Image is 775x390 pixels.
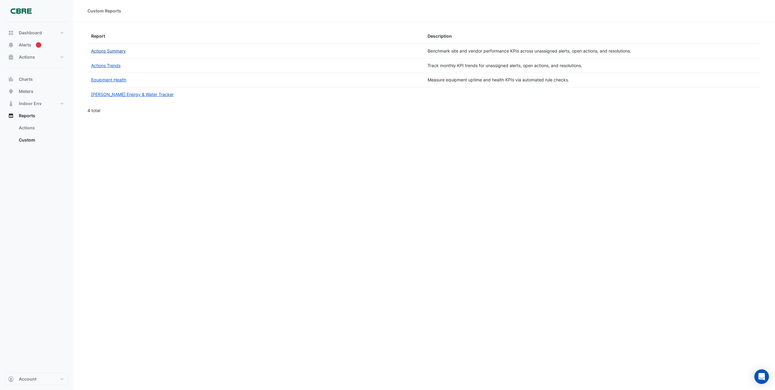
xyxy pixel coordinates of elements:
a: Actions Trends [91,63,121,68]
app-icon: Reports [8,113,14,119]
div: Benchmark site and vendor performance KPIs across unassigned alerts, open actions, and resolutions. [428,48,757,55]
button: Dashboard [5,27,68,39]
img: Company Logo [7,5,35,17]
button: Alerts [5,39,68,51]
div: Reports [5,122,68,149]
button: Account [5,373,68,385]
span: Reports [19,113,35,119]
a: Actions [14,122,68,134]
span: Alerts [19,42,31,48]
app-icon: Meters [8,88,14,94]
button: Actions [5,51,68,63]
app-icon: Alerts [8,42,14,48]
a: Custom [14,134,68,146]
app-icon: Indoor Env [8,101,14,107]
span: Report [91,33,105,39]
button: Meters [5,85,68,97]
a: [PERSON_NAME] Energy & Water Tracker [91,92,174,97]
span: Actions [19,54,35,60]
div: Track monthly KPI trends for unassigned alerts, open actions, and resolutions. [428,62,757,69]
span: Charts [19,76,33,82]
span: Description [428,33,452,39]
div: Measure equipment uptime and health KPIs via automated rule checks. [428,77,757,84]
span: Account [19,376,36,382]
app-icon: Charts [8,76,14,82]
div: Custom Reports [87,8,121,14]
span: Indoor Env [19,101,42,107]
a: Actions Summary [91,48,126,53]
div: 4 total [87,103,760,118]
button: Reports [5,110,68,122]
app-icon: Dashboard [8,30,14,36]
div: Open Intercom Messenger [754,369,769,384]
span: Dashboard [19,30,42,36]
button: Indoor Env [5,97,68,110]
a: Equipment Health [91,77,126,82]
span: Meters [19,88,33,94]
app-icon: Actions [8,54,14,60]
button: Charts [5,73,68,85]
div: Tooltip anchor [36,42,41,48]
